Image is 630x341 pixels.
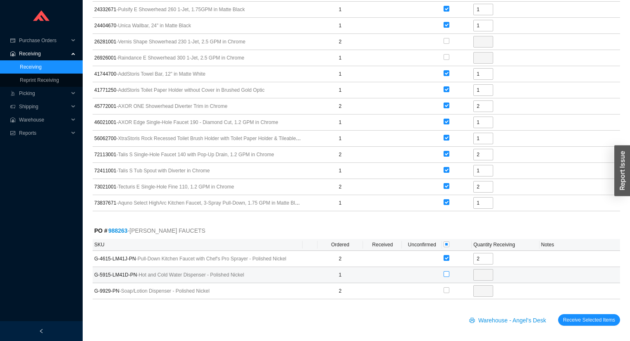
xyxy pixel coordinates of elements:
[464,314,553,326] button: printerWarehouse - Angel's Desk
[19,87,69,100] span: Picking
[317,283,363,299] td: 2
[116,103,227,109] span: - AXOR ONE Showerhead Diverter Trim in Chrome
[363,239,402,251] th: Received
[539,239,620,251] th: Notes
[116,168,210,174] span: - Talis S Tub Spout with Diverter in Chrome
[94,167,301,175] span: 72411001
[94,271,301,279] span: G-5915-LM41D-PN
[137,272,244,278] span: - Hot and Cold Water Dispenser - Polished Nickel
[94,5,301,14] span: 24332671
[10,38,16,43] span: credit-card
[19,47,69,60] span: Receiving
[116,23,191,29] span: - Unica Wallbar, 24" in Matte Black
[20,77,59,83] a: Reprint Receiving
[94,183,301,191] span: 73021001
[116,200,303,206] span: - Aquno Select HighArc Kitchen Faucet, 3-Spray Pull-Down, 1.75 GPM in Matte Black
[10,131,16,136] span: fund
[94,38,301,46] span: 26281001
[94,86,301,94] span: 41771250
[119,288,210,294] span: - Soap/Lotion Dispenser - Polished Nickel
[94,70,301,78] span: 41744700
[94,102,301,110] span: 45772001
[94,227,128,234] strong: PO #
[317,2,363,18] td: 1
[93,239,303,251] th: SKU
[19,100,69,113] span: Shipping
[317,131,363,147] td: 1
[116,184,234,190] span: - Tecturis E Single-Hole Fine 110, 1.2 GPM in Chrome
[19,34,69,47] span: Purchase Orders
[116,71,205,77] span: - AddStoris Towel Bar, 12" in Matte White
[94,199,301,207] span: 73837671
[317,18,363,34] td: 1
[317,66,363,82] td: 1
[317,34,363,50] td: 2
[317,50,363,66] td: 1
[128,226,205,236] span: - [PERSON_NAME] FAUCETS
[116,136,341,141] span: - XtraStoris Rock Recessed Toilet Brush Holder with Toilet Paper Holder & Tileable Door in Matte ...
[116,39,245,45] span: - Vernis Shape Showerhead 230 1-Jet, 2.5 GPM in Chrome
[94,134,301,143] span: 56062700
[469,317,477,324] span: printer
[19,113,69,126] span: Warehouse
[472,239,539,251] th: Quantity Receiving
[19,126,69,140] span: Reports
[317,114,363,131] td: 1
[39,329,44,334] span: left
[558,314,620,326] button: Receive Selected Items
[116,7,245,12] span: - Pulsify E Showerhead 260 1-Jet, 1.75GPM in Matte Black
[317,239,363,251] th: Ordered
[136,256,286,262] span: - Pull-Down Kitchen Faucet with Chef's Pro Sprayer - Polished Nickel
[94,255,301,263] span: G-4615-LM41J-PN
[317,267,363,283] td: 1
[94,118,301,126] span: 46021001
[116,87,265,93] span: - AddStoris Toilet Paper Holder without Cover in Brushed Gold Optic
[563,316,615,324] span: Receive Selected Items
[317,82,363,98] td: 1
[94,21,301,30] span: 24404670
[94,150,301,159] span: 72113001
[317,147,363,163] td: 2
[116,152,274,157] span: - Talis S Single-Hole Faucet 140 with Pop-Up Drain, 1.2 GPM in Chrome
[317,195,363,211] td: 1
[317,163,363,179] td: 1
[116,55,244,61] span: - Raindance E Showerhead 300 1-Jet, 2.5 GPM in Chrome
[317,98,363,114] td: 2
[317,179,363,195] td: 2
[20,64,42,70] a: Receiving
[94,287,301,295] span: G-9929-PN
[402,239,442,251] th: Unconfirmed
[478,316,546,325] span: Warehouse - Angel's Desk
[94,54,301,62] span: 26926001
[116,119,278,125] span: - AXOR Edge Single-Hole Faucet 190 - Diamond Cut, 1.2 GPM in Chrome
[317,251,363,267] td: 2
[108,227,128,234] a: 988263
